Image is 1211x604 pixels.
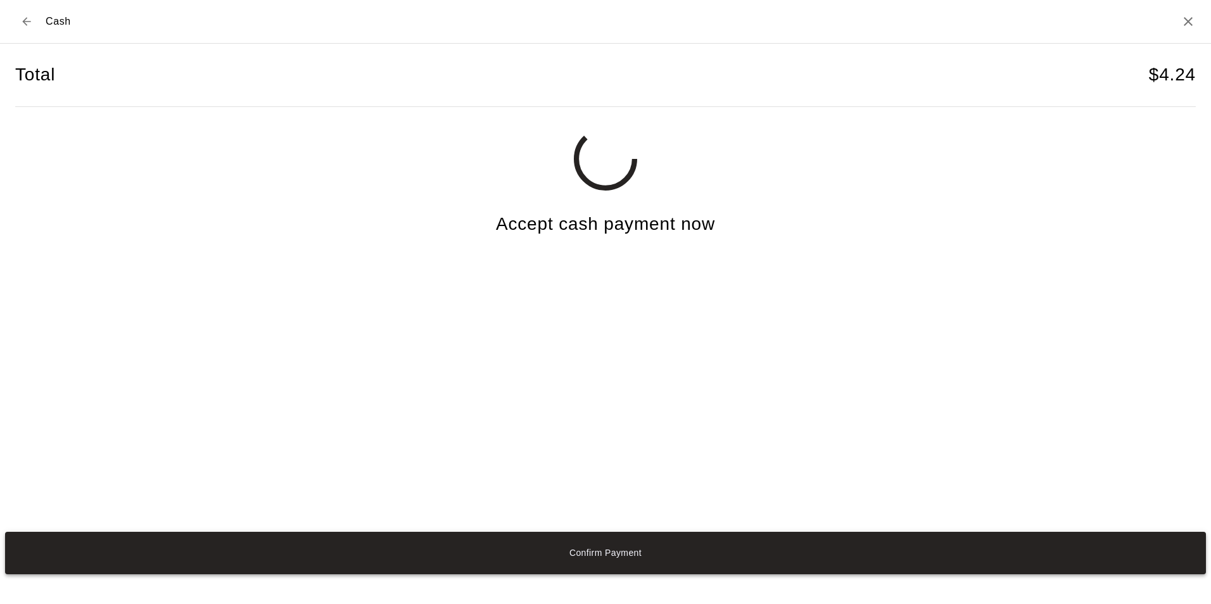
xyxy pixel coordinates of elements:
div: Cash [15,10,71,33]
h4: Total [15,64,55,86]
button: Back to checkout [15,10,38,33]
h4: $ 4.24 [1149,64,1196,86]
h4: Accept cash payment now [496,213,715,236]
button: Close [1181,14,1196,29]
button: Confirm Payment [5,532,1206,574]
